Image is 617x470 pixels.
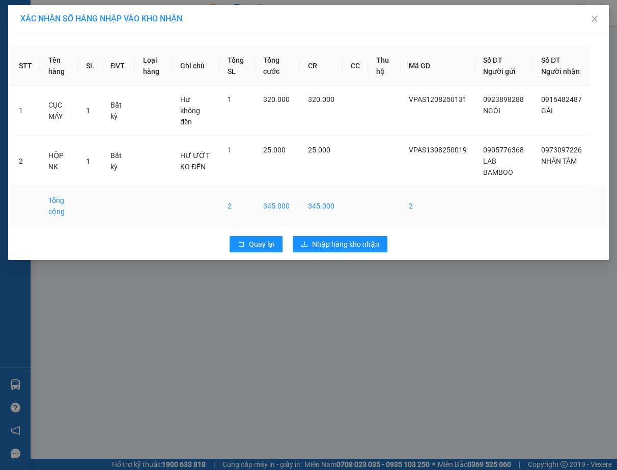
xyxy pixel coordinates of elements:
[228,146,232,154] span: 1
[4,6,49,51] img: logo
[86,157,90,165] span: 1
[172,46,219,86] th: Ghi chú
[40,136,78,187] td: HỘP NK
[135,46,172,86] th: Loại hàng
[80,6,139,14] strong: ĐỒNG PHƯỚC
[483,107,500,115] span: NGÓI
[368,46,400,86] th: Thu hộ
[238,241,245,249] span: rollback
[219,187,255,226] td: 2
[40,46,78,86] th: Tên hàng
[102,86,134,136] td: Bất kỳ
[401,46,475,86] th: Mã GD
[11,46,40,86] th: STT
[80,31,140,43] span: 01 Võ Văn Truyện, KP.1, Phường 2
[409,95,467,103] span: VPAS1208250131
[22,74,62,80] span: 10:07:56 [DATE]
[263,146,286,154] span: 25.000
[483,56,502,64] span: Số ĐT
[541,146,582,154] span: 0973097226
[11,86,40,136] td: 1
[228,95,232,103] span: 1
[20,14,182,23] span: XÁC NHẬN SỐ HÀNG NHẬP VÀO KHO NHẬN
[180,151,210,171] span: HƯ ƯỚT KO ĐỀN
[51,65,107,72] span: VPLK1308250003
[300,46,343,86] th: CR
[300,187,343,226] td: 345.000
[541,107,553,115] span: GÁI
[40,86,78,136] td: CỤC MÁY
[102,136,134,187] td: Bất kỳ
[483,146,524,154] span: 0905776368
[401,187,475,226] td: 2
[11,136,40,187] td: 2
[591,15,599,23] span: close
[541,56,560,64] span: Số ĐT
[308,95,334,103] span: 320.000
[541,157,577,165] span: NHÂN TÂM
[102,46,134,86] th: ĐVT
[580,5,609,34] button: Close
[230,236,283,252] button: rollbackQuay lại
[312,239,379,250] span: Nhập hàng kho nhận
[80,16,137,29] span: Bến xe [GEOGRAPHIC_DATA]
[219,46,255,86] th: Tổng SL
[263,95,290,103] span: 320.000
[27,55,125,63] span: -----------------------------------------
[483,157,513,176] span: LAB BAMBOO
[249,239,274,250] span: Quay lại
[293,236,387,252] button: downloadNhập hàng kho nhận
[541,67,580,75] span: Người nhận
[80,45,125,51] span: Hotline: 19001152
[40,187,78,226] td: Tổng cộng
[409,146,467,154] span: VPAS1308250019
[541,95,582,103] span: 0916482487
[180,95,200,126] span: Hư không đền
[483,67,516,75] span: Người gửi
[308,146,330,154] span: 25.000
[343,46,368,86] th: CC
[3,66,106,72] span: [PERSON_NAME]:
[301,241,308,249] span: download
[255,46,300,86] th: Tổng cước
[86,107,90,115] span: 1
[255,187,300,226] td: 345.000
[3,74,62,80] span: In ngày:
[483,95,524,103] span: 0923898288
[78,46,102,86] th: SL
